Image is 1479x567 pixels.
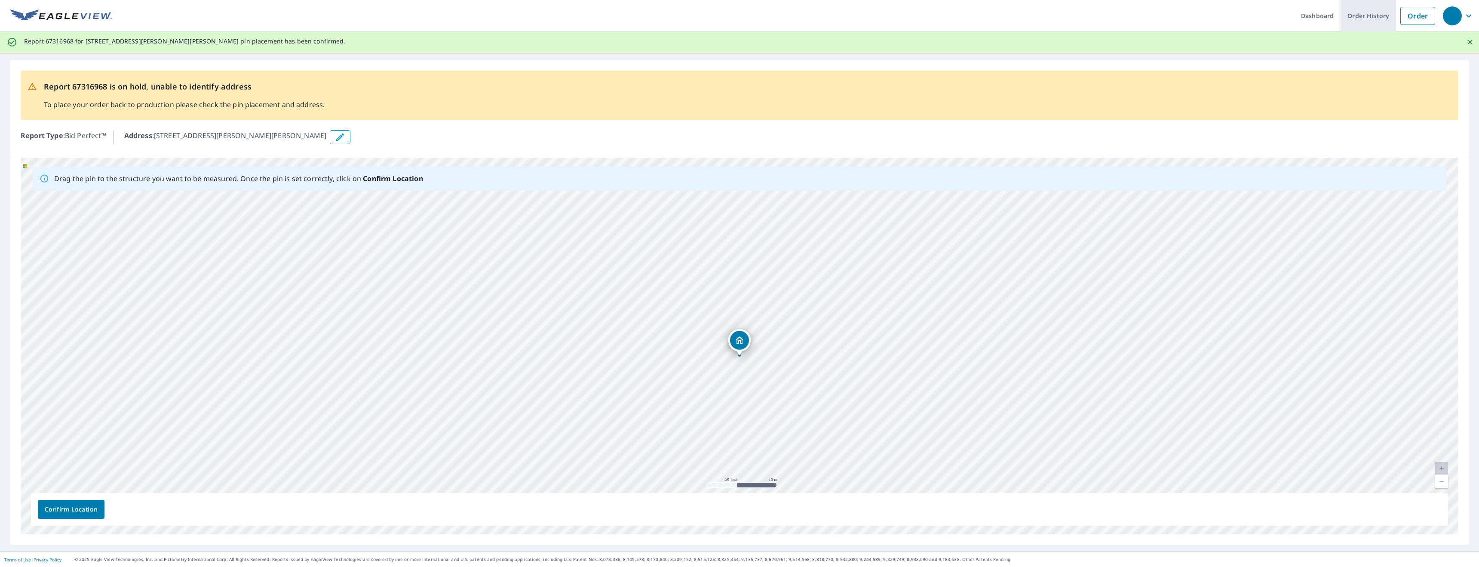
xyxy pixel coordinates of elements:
p: Report 67316968 for [STREET_ADDRESS][PERSON_NAME][PERSON_NAME] pin placement has been confirmed. [24,37,346,45]
a: Order [1400,7,1435,25]
p: Drag the pin to the structure you want to be measured. Once the pin is set correctly, click on [54,173,423,184]
p: : [STREET_ADDRESS][PERSON_NAME][PERSON_NAME] [124,130,327,144]
img: EV Logo [10,9,112,22]
p: : Bid Perfect™ [21,130,107,144]
a: Current Level 20, Zoom In Disabled [1435,462,1448,475]
button: Confirm Location [38,500,104,519]
a: Current Level 20, Zoom Out [1435,475,1448,488]
p: | [4,557,61,562]
p: © 2025 Eagle View Technologies, Inc. and Pictometry International Corp. All Rights Reserved. Repo... [74,556,1475,563]
b: Confirm Location [363,174,423,183]
div: Dropped pin, building 1, Residential property, 256 Walter Ave S HAMILTON, ON L8K3L4 [728,329,751,356]
p: To place your order back to production please check the pin placement and address. [44,99,325,110]
button: Close [1464,37,1476,48]
b: Report Type [21,131,63,140]
a: Privacy Policy [34,557,61,563]
b: Address [124,131,152,140]
p: Report 67316968 is on hold, unable to identify address [44,81,325,92]
a: Terms of Use [4,557,31,563]
span: Confirm Location [45,504,98,515]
